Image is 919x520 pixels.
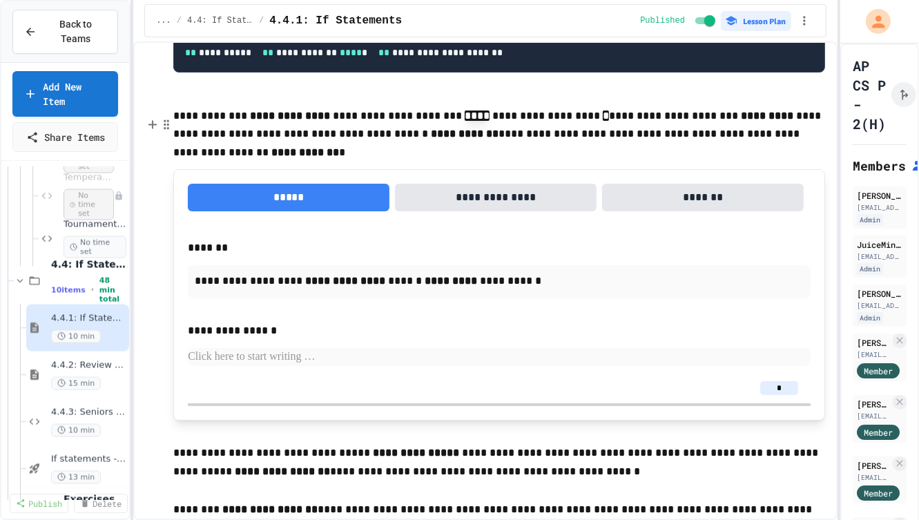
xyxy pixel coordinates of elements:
div: [EMAIL_ADDRESS][DOMAIN_NAME] [857,300,902,311]
span: 13 min [51,471,101,484]
span: Tournament Bracket Validator [64,219,126,231]
a: Share Items [12,122,118,152]
span: 4.4.2: Review - If Statements [51,360,126,372]
a: Publish [10,494,68,513]
div: [EMAIL_ADDRESS][DOMAIN_NAME] [857,472,890,483]
span: 4.4.3: Seniors Only [51,407,126,418]
h2: Members [853,156,906,175]
div: Admin [857,312,883,324]
span: Back to Teams [45,17,106,46]
span: 15 min [51,377,101,390]
span: 4.4: If Statements [187,15,253,26]
div: [PERSON_NAME] [857,287,902,300]
span: If statements - Quiz [51,454,126,465]
span: Member [864,426,893,439]
span: Member [864,365,893,377]
div: [PERSON_NAME] dev [857,189,902,202]
span: Temperature Range Validator [64,172,114,184]
div: Content is published and visible to students [640,12,718,29]
span: / [259,15,264,26]
button: Click to see fork details [891,82,916,107]
span: Member [864,487,893,499]
div: [EMAIL_ADDRESS][DOMAIN_NAME] [857,349,890,360]
div: JuiceMind Official [857,238,902,251]
div: [EMAIL_ADDRESS][PERSON_NAME][DOMAIN_NAME] [857,202,902,213]
span: 48 min total [99,276,126,304]
span: No time set [64,236,126,258]
div: [EMAIL_ADDRESS][DOMAIN_NAME] [857,411,890,421]
div: [PERSON_NAME] [857,336,890,349]
div: Admin [857,214,883,226]
span: 10 min [51,330,101,343]
span: 4.4.1: If Statements [269,12,402,29]
span: 4.4.1: If Statements [51,313,126,325]
span: ... [156,15,171,26]
h1: AP CS P - 2(H) [853,56,886,133]
span: / [177,15,182,26]
button: Lesson Plan [721,11,791,31]
span: Published [640,15,685,26]
div: Unpublished [114,191,124,201]
span: No time set [64,189,114,221]
div: My Account [851,6,894,37]
span: 10 min [51,424,101,437]
div: [EMAIL_ADDRESS][DOMAIN_NAME] [857,251,902,262]
div: [PERSON_NAME] [857,459,890,472]
span: • [91,285,94,296]
a: Add New Item [12,71,118,117]
span: 4.4: If Statements [51,258,126,271]
span: 10 items [51,286,86,295]
a: Delete [74,494,128,513]
div: Admin [857,263,883,275]
div: [PERSON_NAME] [PERSON_NAME] [857,398,890,410]
button: Back to Teams [12,10,118,54]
